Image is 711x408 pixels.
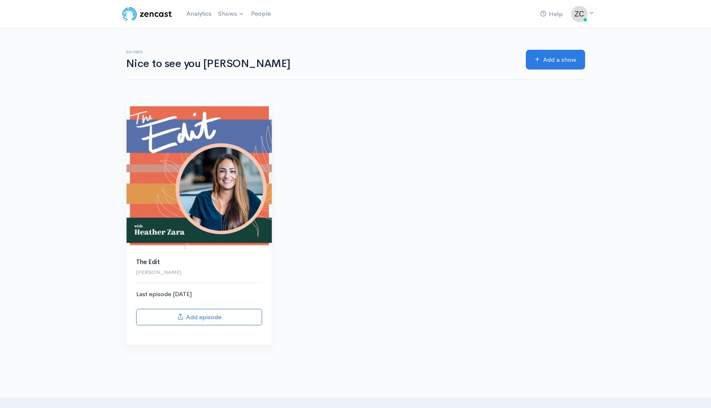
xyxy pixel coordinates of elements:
[571,6,588,22] img: ...
[183,5,215,23] a: Analytics
[248,5,274,23] a: People
[526,50,585,70] a: Add a show
[136,290,262,325] div: Last episode [DATE]
[121,6,173,22] img: ZenCast Logo
[126,103,272,249] img: The Edit
[136,309,262,326] a: Add episode
[136,258,160,266] a: The Edit
[126,50,516,54] h6: Shows
[126,58,516,70] h1: Nice to see you [PERSON_NAME]
[215,5,248,23] a: Shows
[136,268,262,276] p: [PERSON_NAME]
[537,5,566,23] a: Help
